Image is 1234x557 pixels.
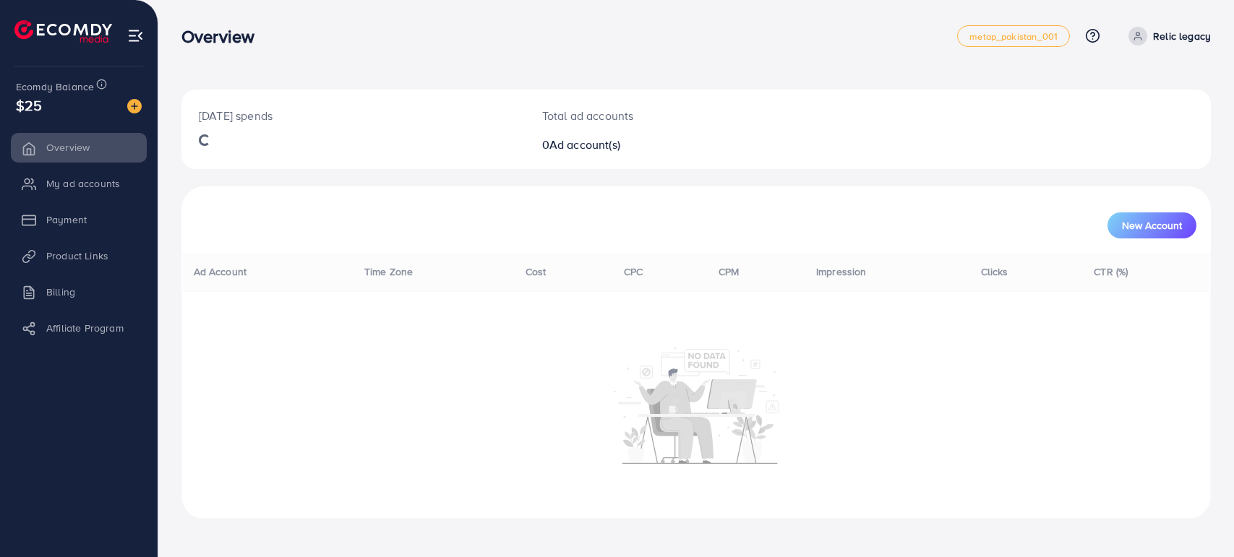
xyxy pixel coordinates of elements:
[969,32,1058,41] span: metap_pakistan_001
[549,137,620,152] span: Ad account(s)
[199,107,507,124] p: [DATE] spends
[542,107,765,124] p: Total ad accounts
[127,27,144,44] img: menu
[1153,27,1211,45] p: Relic legacy
[542,138,765,152] h2: 0
[16,95,42,116] span: $25
[14,20,112,43] img: logo
[957,25,1070,47] a: metap_pakistan_001
[181,26,266,47] h3: Overview
[16,79,94,94] span: Ecomdy Balance
[1107,212,1196,238] button: New Account
[1122,220,1182,230] span: New Account
[1123,27,1211,46] a: Relic legacy
[127,99,142,113] img: image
